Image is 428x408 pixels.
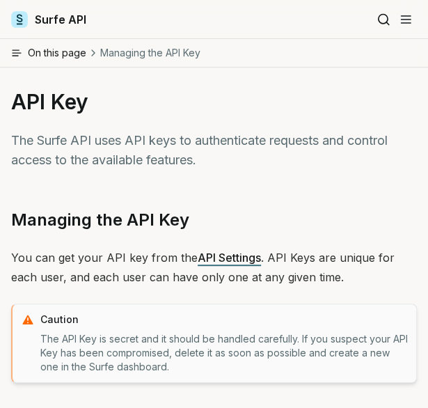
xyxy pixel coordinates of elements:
[11,11,86,28] a: Surfe API
[11,131,417,170] p: The Surfe API uses API keys to authenticate requests and control access to the available features.
[11,248,417,287] p: You can get your API key from the . API Keys are unique for each user, and each user can have onl...
[40,332,408,374] p: The API Key is secret and it should be handled carefully. If you suspect your API Key has been co...
[40,313,408,327] p: Caution
[11,209,189,231] a: Managing the API Key
[395,8,417,31] button: Toggle Sidebar
[100,46,200,60] span: Managing the API Key
[11,89,417,114] h1: API Key
[372,8,395,31] button: Open Search
[198,251,261,265] a: API Settings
